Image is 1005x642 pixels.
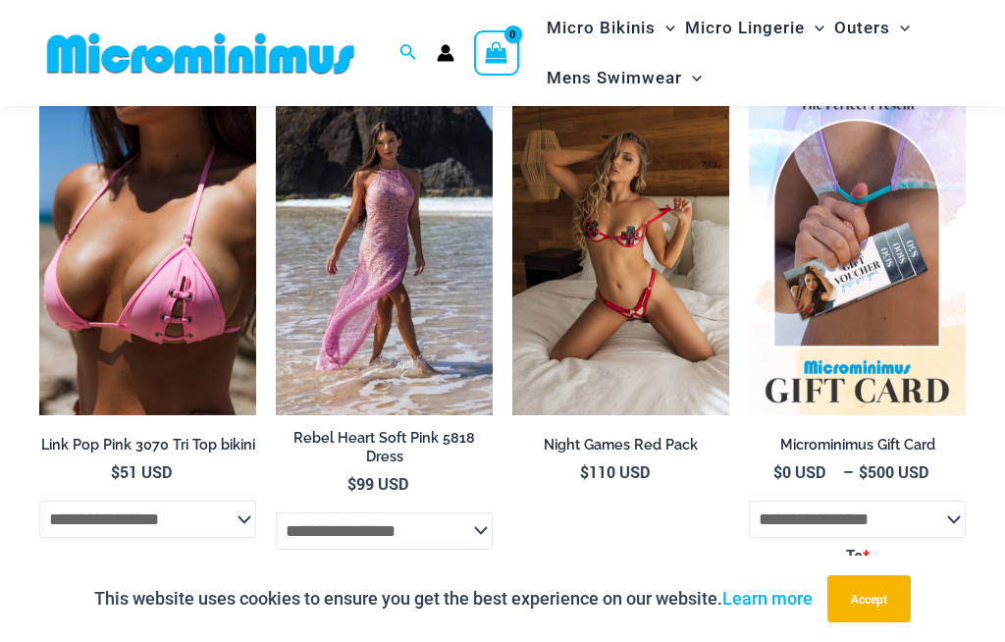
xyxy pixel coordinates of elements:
[722,588,813,609] a: Learn more
[347,473,356,494] span: $
[111,461,120,482] span: $
[580,461,650,482] bdi: 110 USD
[512,89,729,415] a: Night Games Red 1133 Bralette 6133 Thong 04Night Games Red 1133 Bralette 6133 Thong 06Night Games...
[749,436,966,455] h2: Microminimus Gift Card
[749,436,966,461] a: Microminimus Gift Card
[276,429,493,465] h2: Rebel Heart Soft Pink 5818 Dress
[542,3,680,53] a: Micro BikinisMenu ToggleMenu Toggle
[859,461,868,482] span: $
[276,89,493,415] img: Rebel Heart Soft Pink 5818 Dress 01
[39,89,256,415] img: Link Pop Pink 3070 Top 01
[39,436,256,455] h2: Link Pop Pink 3070 Tri Top bikini
[773,461,825,482] bdi: 0 USD
[512,89,729,415] img: Night Games Red 1133 Bralette 6133 Thong 04
[863,546,870,566] abbr: Required field
[276,429,493,473] a: Rebel Heart Soft Pink 5818 Dress
[111,461,172,482] bdi: 51 USD
[859,461,928,482] bdi: 500 USD
[773,461,782,482] span: $
[580,461,589,482] span: $
[276,89,493,415] a: Rebel Heart Soft Pink 5818 Dress 01Rebel Heart Soft Pink 5818 Dress 04Rebel Heart Soft Pink 5818 ...
[474,30,519,76] a: View Shopping Cart, empty
[512,436,729,455] h2: Night Games Red Pack
[749,461,966,483] span: –
[749,89,966,415] img: Featured Gift Card
[512,436,729,461] a: Night Games Red Pack
[39,31,362,76] img: MM SHOP LOGO FLAT
[39,436,256,461] a: Link Pop Pink 3070 Tri Top bikini
[685,3,805,53] span: Micro Lingerie
[547,3,656,53] span: Micro Bikinis
[656,3,675,53] span: Menu Toggle
[399,41,417,66] a: Search icon link
[890,3,910,53] span: Menu Toggle
[827,575,911,622] button: Accept
[39,89,256,415] a: Link Pop Pink 3070 Top 01Link Pop Pink 3070 Top 4855 Bottom 06Link Pop Pink 3070 Top 4855 Bottom 06
[547,53,682,103] span: Mens Swimwear
[682,53,702,103] span: Menu Toggle
[805,3,824,53] span: Menu Toggle
[94,584,813,614] p: This website uses cookies to ensure you get the best experience on our website.
[542,53,707,103] a: Mens SwimwearMenu ToggleMenu Toggle
[834,3,890,53] span: Outers
[829,3,915,53] a: OutersMenu ToggleMenu Toggle
[437,44,454,62] a: Account icon link
[752,541,963,572] label: To
[680,3,829,53] a: Micro LingerieMenu ToggleMenu Toggle
[347,473,408,494] bdi: 99 USD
